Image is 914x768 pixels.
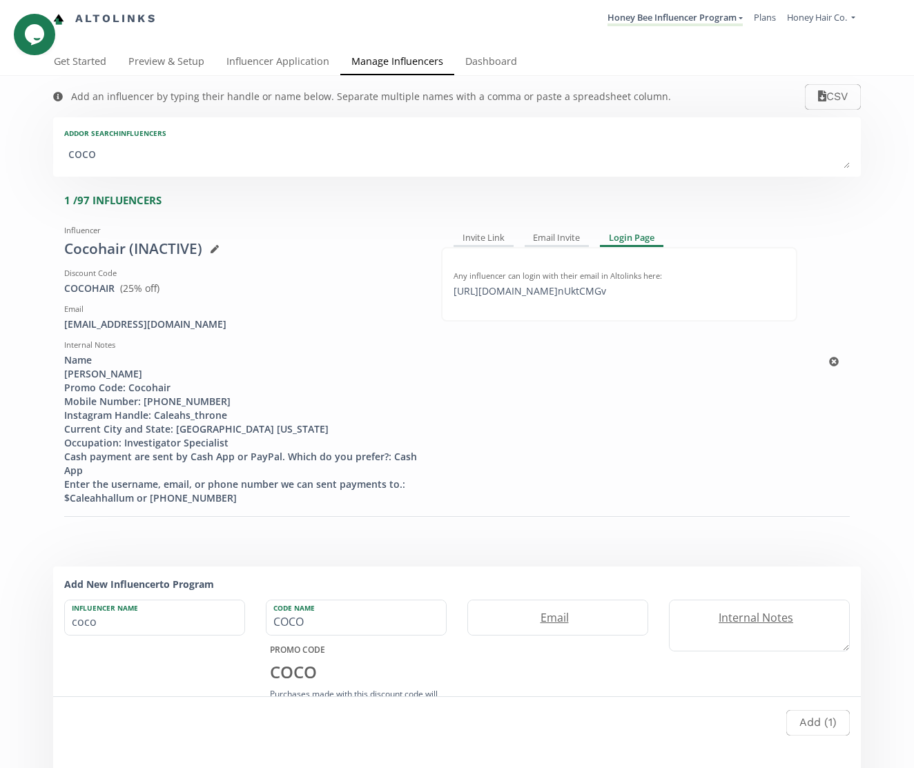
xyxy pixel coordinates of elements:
a: Influencer Application [215,49,340,77]
label: Influencer Name [65,600,231,613]
a: Plans [754,11,776,23]
div: [EMAIL_ADDRESS][DOMAIN_NAME] [64,317,420,331]
a: Altolinks [53,8,157,30]
span: Honey Hair Co. [787,11,847,23]
a: Honey Hair Co. [787,11,855,27]
div: Any influencer can login with their email in Altolinks here: [454,270,785,282]
a: Preview & Setup [117,49,215,77]
div: Influencer [64,225,420,236]
span: ( 25 % off) [120,282,159,295]
div: Login Page [600,230,663,247]
div: Discount Code [64,268,420,279]
textarea: coco [64,141,850,168]
div: [URL][DOMAIN_NAME] nUktCMGv [445,284,614,298]
div: Internal Notes [64,339,420,351]
div: PROMO CODE [266,644,447,656]
div: Email Invite [525,230,590,247]
a: COCOHAIR [64,282,115,295]
button: Add (1) [786,710,850,736]
label: Code Name [266,600,432,613]
div: Cocohair (INACTIVE) [64,239,420,259]
div: Email [64,304,420,315]
div: Name [PERSON_NAME] Promo Code: Cocohair Mobile Number: [PHONE_NUMBER] Instagram Handle: Caleahs_t... [64,353,420,505]
strong: Add New Influencer to Program [64,578,214,591]
a: Dashboard [454,49,528,77]
a: Get Started [43,49,117,77]
div: Invite Link [454,230,514,247]
div: Add or search INFLUENCERS [64,128,850,138]
div: 1 / 97 INFLUENCERS [64,193,861,208]
iframe: chat widget [14,14,58,55]
button: CSV [805,84,861,110]
div: Purchases made with this discount code will be attributed to coco . [266,688,447,711]
a: Honey Bee Influencer Program [607,11,743,26]
label: Internal Notes [670,610,835,626]
img: favicon-32x32.png [53,14,64,25]
div: Add an influencer by typing their handle or name below. Separate multiple names with a comma or p... [71,90,671,104]
div: COCO [266,660,447,684]
label: Email [468,610,634,626]
a: Manage Influencers [340,49,454,77]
